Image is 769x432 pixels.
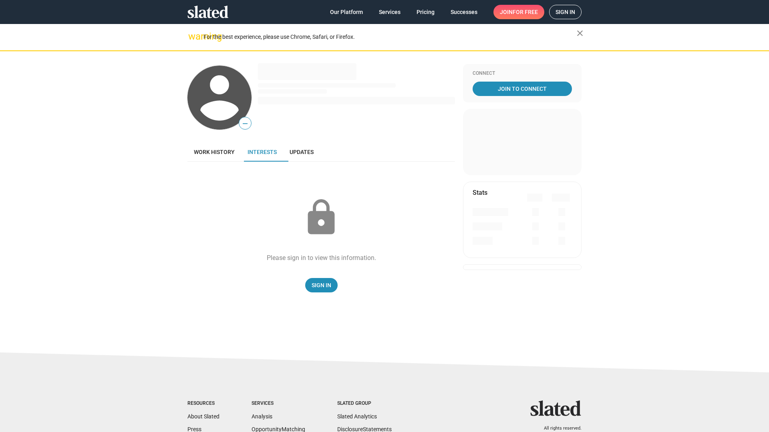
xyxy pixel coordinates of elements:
[267,254,376,262] div: Please sign in to view this information.
[513,5,538,19] span: for free
[194,149,235,155] span: Work history
[556,5,575,19] span: Sign in
[417,5,435,19] span: Pricing
[248,149,277,155] span: Interests
[379,5,401,19] span: Services
[500,5,538,19] span: Join
[188,32,198,41] mat-icon: warning
[372,5,407,19] a: Services
[252,400,305,407] div: Services
[330,5,363,19] span: Our Platform
[305,278,338,292] a: Sign In
[337,413,377,420] a: Slated Analytics
[239,118,251,129] span: —
[187,413,219,420] a: About Slated
[283,142,320,162] a: Updates
[444,5,484,19] a: Successes
[312,278,331,292] span: Sign In
[575,28,585,38] mat-icon: close
[410,5,441,19] a: Pricing
[473,82,572,96] a: Join To Connect
[473,70,572,77] div: Connect
[290,149,314,155] span: Updates
[337,400,392,407] div: Slated Group
[252,413,272,420] a: Analysis
[301,198,341,238] mat-icon: lock
[474,82,570,96] span: Join To Connect
[187,142,241,162] a: Work history
[473,188,487,197] mat-card-title: Stats
[324,5,369,19] a: Our Platform
[493,5,544,19] a: Joinfor free
[549,5,582,19] a: Sign in
[241,142,283,162] a: Interests
[451,5,477,19] span: Successes
[203,32,577,42] div: For the best experience, please use Chrome, Safari, or Firefox.
[187,400,219,407] div: Resources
